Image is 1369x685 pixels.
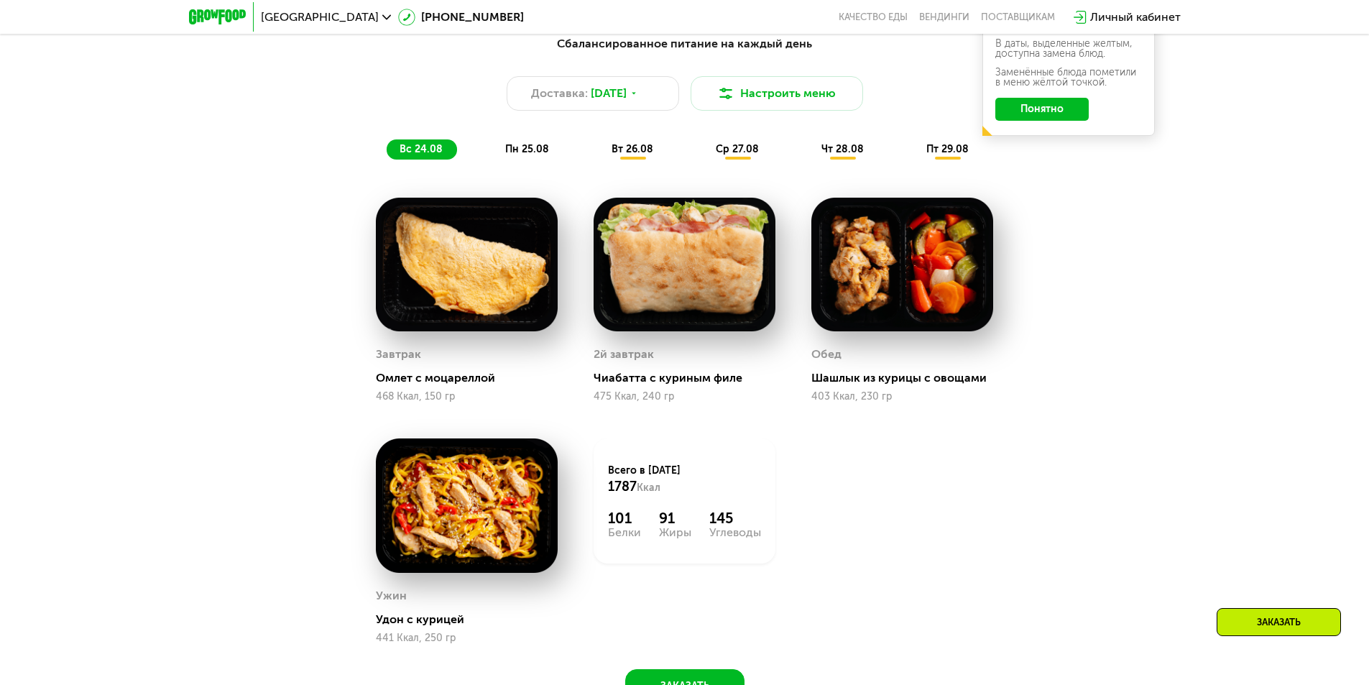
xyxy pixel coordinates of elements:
a: Вендинги [919,12,969,23]
span: 1787 [608,479,637,495]
span: Доставка: [531,85,588,102]
span: пт 29.08 [926,143,969,155]
div: 475 Ккал, 240 гр [594,391,775,403]
span: [DATE] [591,85,627,102]
span: пн 25.08 [505,143,549,155]
div: 468 Ккал, 150 гр [376,391,558,403]
div: Личный кабинет [1090,9,1181,26]
span: чт 28.08 [821,143,864,155]
span: вс 24.08 [400,143,443,155]
div: В даты, выделенные желтым, доступна замена блюд. [995,39,1142,59]
button: Настроить меню [691,76,863,111]
div: 2й завтрак [594,344,654,365]
div: Заказать [1217,608,1341,636]
div: 441 Ккал, 250 гр [376,633,558,644]
div: Шашлык из курицы с овощами [811,371,1005,385]
a: [PHONE_NUMBER] [398,9,524,26]
div: Всего в [DATE] [608,464,761,495]
div: Ужин [376,585,407,607]
div: Углеводы [709,527,761,538]
span: ср 27.08 [716,143,759,155]
div: Удон с курицей [376,612,569,627]
div: Заменённые блюда пометили в меню жёлтой точкой. [995,68,1142,88]
div: Белки [608,527,641,538]
a: Качество еды [839,12,908,23]
div: поставщикам [981,12,1055,23]
span: вт 26.08 [612,143,653,155]
div: Сбалансированное питание на каждый день [259,35,1110,53]
div: 145 [709,510,761,527]
div: Обед [811,344,842,365]
div: Жиры [659,527,691,538]
div: Завтрак [376,344,421,365]
div: Омлет с моцареллой [376,371,569,385]
div: 403 Ккал, 230 гр [811,391,993,403]
button: Понятно [995,98,1089,121]
span: Ккал [637,482,660,494]
div: Чиабатта с куриным филе [594,371,787,385]
div: 91 [659,510,691,527]
div: 101 [608,510,641,527]
span: [GEOGRAPHIC_DATA] [261,12,379,23]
